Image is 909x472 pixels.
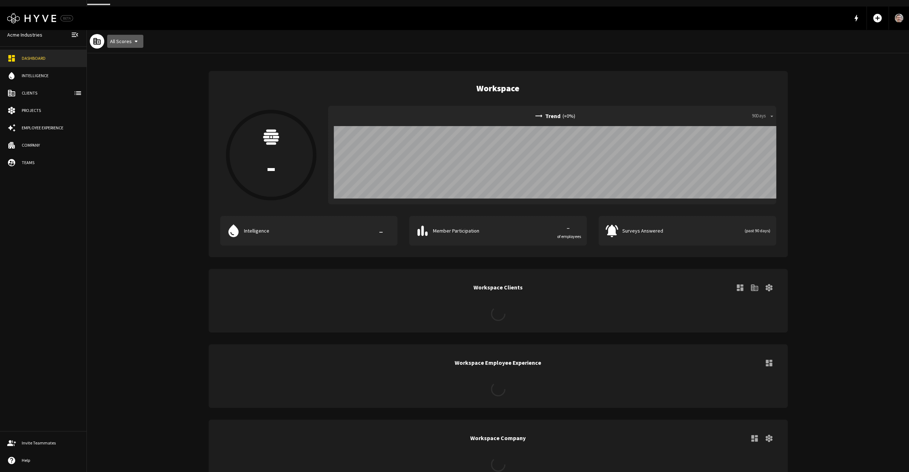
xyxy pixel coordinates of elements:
div: Intelligence [22,72,79,79]
a: View Company Projects [762,431,776,446]
div: Help [22,457,79,464]
img: User Avatar [895,14,903,22]
a: View Client Projects [762,280,776,295]
p: - [263,152,279,181]
span: add_circle [872,13,883,23]
a: View Clients [747,280,762,295]
span: water_drop [226,223,241,238]
a: View Employee Experience Dashboard [762,356,776,370]
a: View Company Dashboard [747,431,762,446]
p: Trend [545,112,560,120]
span: water_drop [7,71,16,80]
button: Intelligence- [220,216,398,246]
div: Invite Teammates [22,440,79,446]
div: Clients [22,90,79,96]
p: Intelligence [244,227,367,235]
button: - [226,110,316,200]
h6: Workspace Employee Experience [455,358,541,368]
p: - [370,223,392,238]
h6: Workspace Company [470,434,526,443]
button: 90Days [750,110,776,122]
div: Company [22,142,79,149]
button: client-list [71,86,85,100]
div: BETA [60,15,73,21]
button: Add [870,10,885,26]
a: Account [889,7,909,30]
div: Employee Experience [22,125,79,131]
h5: Workspace [476,83,519,94]
button: All Scores [107,35,143,48]
a: Acme Industries [4,28,45,42]
h6: Workspace Clients [474,283,523,292]
div: Dashboard [22,55,79,62]
span: arrow_drop_down [769,113,775,119]
p: ( + 0 %) [563,112,575,120]
div: Projects [22,107,79,114]
div: Teams [22,159,79,166]
span: trending_flat [534,112,543,120]
a: View Client Dashboard [733,280,747,295]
